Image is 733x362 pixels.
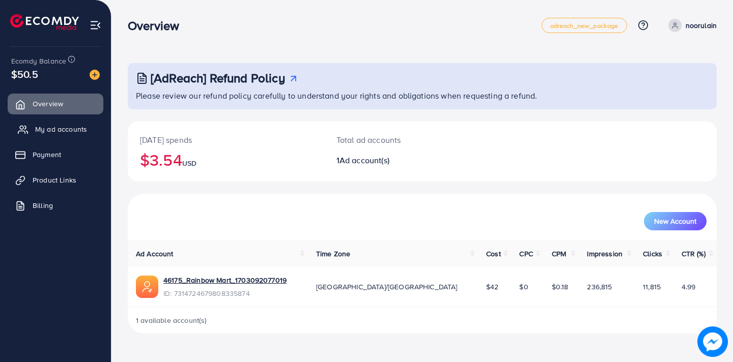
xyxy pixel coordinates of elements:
h2: 1 [336,156,459,165]
span: 236,815 [587,282,612,292]
img: image [697,326,728,357]
a: Payment [8,144,103,165]
a: adreach_new_package [542,18,627,33]
h3: Overview [128,18,187,33]
a: noorulain [664,19,717,32]
span: 1 available account(s) [136,315,207,325]
span: CTR (%) [682,249,706,259]
span: USD [182,158,196,168]
img: logo [10,14,79,30]
span: Ad account(s) [340,155,389,166]
img: image [90,70,100,80]
span: Ecomdy Balance [11,56,66,66]
p: Please review our refund policy carefully to understand your rights and obligations when requesti... [136,89,711,102]
img: menu [90,19,101,31]
a: My ad accounts [8,119,103,139]
p: noorulain [686,19,717,32]
span: My ad accounts [35,124,87,134]
span: [GEOGRAPHIC_DATA]/[GEOGRAPHIC_DATA] [316,282,458,292]
span: CPC [519,249,532,259]
a: Product Links [8,170,103,190]
span: $0 [519,282,528,292]
a: 46175_Rainbow Mart_1703092077019 [163,275,287,285]
span: New Account [654,218,696,225]
span: Impression [587,249,623,259]
span: Product Links [33,175,76,185]
span: adreach_new_package [550,22,618,29]
span: CPM [552,249,566,259]
p: Total ad accounts [336,134,459,146]
span: ID: 7314724679808335874 [163,288,287,298]
span: $0.18 [552,282,569,292]
a: Billing [8,195,103,216]
span: Cost [486,249,501,259]
button: New Account [644,212,707,230]
span: Payment [33,149,61,160]
span: Overview [33,99,63,109]
span: 4.99 [682,282,696,292]
span: Ad Account [136,249,174,259]
a: Overview [8,94,103,114]
span: Time Zone [316,249,350,259]
h2: $3.54 [140,150,312,169]
span: $42 [486,282,498,292]
p: [DATE] spends [140,134,312,146]
span: Clicks [643,249,662,259]
span: Billing [33,200,53,210]
img: ic-ads-acc.e4c84228.svg [136,276,158,298]
span: $50.5 [11,67,38,81]
h3: [AdReach] Refund Policy [151,71,285,85]
span: 11,815 [643,282,661,292]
